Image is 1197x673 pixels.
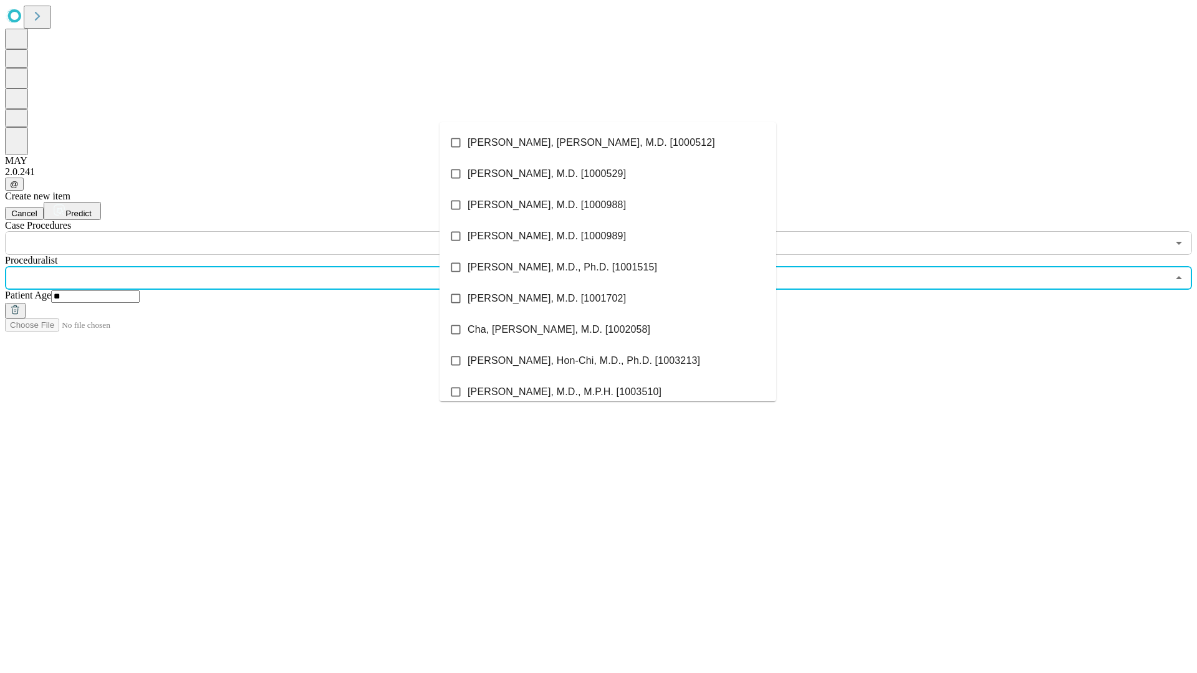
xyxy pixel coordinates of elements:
[5,191,70,201] span: Create new item
[44,202,101,220] button: Predict
[5,155,1192,166] div: MAY
[5,220,71,231] span: Scheduled Procedure
[65,209,91,218] span: Predict
[468,135,715,150] span: [PERSON_NAME], [PERSON_NAME], M.D. [1000512]
[5,255,57,265] span: Proceduralist
[5,207,44,220] button: Cancel
[5,166,1192,178] div: 2.0.241
[5,290,51,300] span: Patient Age
[1170,269,1188,287] button: Close
[468,384,661,399] span: [PERSON_NAME], M.D., M.P.H. [1003510]
[5,178,24,191] button: @
[468,260,657,275] span: [PERSON_NAME], M.D., Ph.D. [1001515]
[468,166,626,181] span: [PERSON_NAME], M.D. [1000529]
[1170,234,1188,252] button: Open
[11,209,37,218] span: Cancel
[468,322,650,337] span: Cha, [PERSON_NAME], M.D. [1002058]
[10,179,19,189] span: @
[468,198,626,212] span: [PERSON_NAME], M.D. [1000988]
[468,291,626,306] span: [PERSON_NAME], M.D. [1001702]
[468,353,700,368] span: [PERSON_NAME], Hon-Chi, M.D., Ph.D. [1003213]
[468,229,626,244] span: [PERSON_NAME], M.D. [1000989]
